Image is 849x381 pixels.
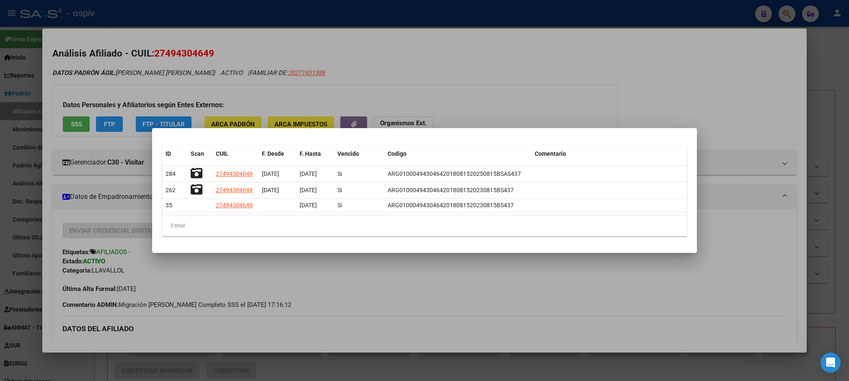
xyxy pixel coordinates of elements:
[187,145,212,163] datatable-header-cell: Scan
[166,187,176,193] span: 262
[212,145,259,163] datatable-header-cell: CUIL
[166,170,176,177] span: 284
[259,145,296,163] datatable-header-cell: F. Desde
[821,353,841,373] div: Open Intercom Messenger
[535,150,566,157] span: Comentario
[166,202,172,209] span: 35
[191,150,204,157] span: Scan
[296,145,334,163] datatable-header-cell: F. Hasta
[216,170,253,177] span: 27494304649
[337,187,342,193] span: Si
[388,170,521,177] span: ARG01000494304642018081520250815BSAS437
[216,202,253,209] span: 27494304649
[262,150,284,157] span: F. Desde
[388,187,514,193] span: ARG01000494304642018081520230815BS437
[216,187,253,193] span: 27494304649
[166,150,171,157] span: ID
[262,187,279,193] span: [DATE]
[334,145,384,163] datatable-header-cell: Vencido
[337,170,342,177] span: Si
[388,202,514,209] span: ARG01000494304642018081520230815BS437
[384,145,531,163] datatable-header-cell: Codigo
[300,187,317,193] span: [DATE]
[337,202,342,209] span: Si
[300,150,321,157] span: F. Hasta
[162,145,187,163] datatable-header-cell: ID
[162,215,687,236] div: 3 total
[300,202,317,209] span: [DATE]
[262,170,279,177] span: [DATE]
[216,150,228,157] span: CUIL
[337,150,359,157] span: Vencido
[531,145,687,163] datatable-header-cell: Comentario
[388,150,406,157] span: Codigo
[300,170,317,177] span: [DATE]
